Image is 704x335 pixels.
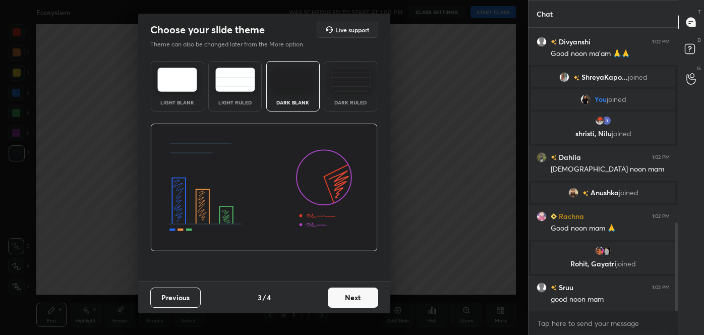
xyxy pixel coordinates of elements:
div: Light Ruled [215,100,255,105]
span: joined [628,73,648,81]
img: no-rating-badge.077c3623.svg [551,39,557,45]
img: no-rating-badge.077c3623.svg [551,155,557,160]
div: Dark Ruled [330,100,371,105]
img: c2387b2a4ee44a22b14e0786c91f7114.jpg [568,188,578,198]
img: default.png [537,37,547,47]
h6: Sruu [557,282,573,293]
span: joined [616,259,636,268]
h5: Live support [335,27,369,33]
h2: Choose your slide theme [150,23,265,36]
span: You [595,95,607,103]
div: good noon mam [551,295,670,305]
img: no-rating-badge.077c3623.svg [573,75,579,81]
p: D [697,36,701,44]
div: 1:02 PM [652,285,670,291]
img: lightTheme.e5ed3b09.svg [157,68,197,92]
img: Learner_Badge_beginner_1_8b307cf2a0.svg [551,213,557,219]
h4: / [263,292,266,303]
div: Light Blank [157,100,198,105]
button: Previous [150,288,201,308]
img: no-rating-badge.077c3623.svg [551,285,557,291]
img: 6bf88ee675354f0ea61b4305e64abb13.jpg [580,94,591,104]
img: no-rating-badge.077c3623.svg [582,191,589,196]
div: [DEMOGRAPHIC_DATA] noon mam [551,164,670,175]
div: Dark Blank [273,100,313,105]
h4: 3 [258,292,262,303]
div: grid [529,28,678,311]
button: Next [328,288,378,308]
span: joined [607,95,626,103]
span: joined [612,129,631,138]
img: darkTheme.f0cc69e5.svg [273,68,313,92]
p: G [697,65,701,72]
img: lightRuledTheme.5fabf969.svg [215,68,255,92]
img: 4726e38a7c78427bb6ac3d29d5c4ad5a.40933995_3 [602,116,612,126]
h4: 4 [267,292,271,303]
div: 1:02 PM [652,213,670,219]
h6: Rachna [557,211,584,221]
img: 1dda82f30b45410ab9743b45f1a9c9d0.jpg [602,246,612,256]
span: ShreyaKapo... [581,73,628,81]
h6: Dahlia [557,152,581,162]
div: Good noon mam 🙏 [551,224,670,234]
span: Anushka [591,189,619,197]
img: 8fdca7c3c303405ebae91af1bad94809.jpg [595,246,605,256]
div: 1:02 PM [652,39,670,45]
p: Rohit, Gayatri [537,260,669,268]
div: Good noon ma'am 🙏🙏 [551,49,670,59]
h6: Divyanshi [557,36,591,47]
img: default.png [537,283,547,293]
p: shristi, Nilu [537,130,669,138]
img: photo.jpg [537,152,547,162]
p: T [698,8,701,16]
img: 0caaf0013fcd4b75822d4da8ae92b18b.jpg [559,72,569,82]
span: joined [619,189,638,197]
div: 1:02 PM [652,154,670,160]
p: Theme can also be changed later from the More option [150,40,314,49]
img: darkRuledTheme.de295e13.svg [331,68,371,92]
img: 892c9117814149f8879dfc3f7fe182d4.jpg [537,211,547,221]
p: Chat [529,1,561,27]
img: darkThemeBanner.d06ce4a2.svg [150,124,378,252]
img: 20a9ecb7e2c54228b51da2e3e5997484.jpg [595,116,605,126]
